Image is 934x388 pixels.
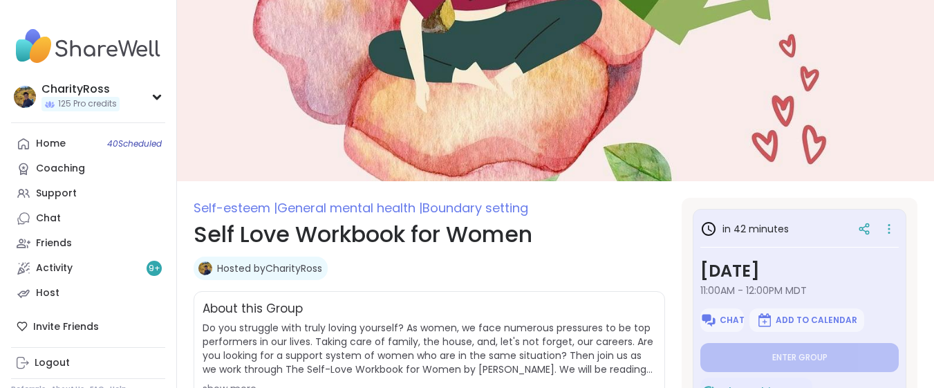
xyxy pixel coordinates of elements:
[776,315,857,326] span: Add to Calendar
[700,308,744,332] button: Chat
[756,312,773,329] img: ShareWell Logomark
[11,351,165,376] a: Logout
[36,162,85,176] div: Coaching
[11,231,165,256] a: Friends
[11,181,165,206] a: Support
[58,98,117,110] span: 125 Pro credits
[217,261,322,275] a: Hosted byCharityRoss
[11,314,165,339] div: Invite Friends
[700,284,899,297] span: 11:00AM - 12:00PM MDT
[749,308,864,332] button: Add to Calendar
[14,86,36,108] img: CharityRoss
[36,261,73,275] div: Activity
[35,356,70,370] div: Logout
[11,256,165,281] a: Activity9+
[700,312,717,329] img: ShareWell Logomark
[36,286,59,300] div: Host
[772,352,828,363] span: Enter group
[700,259,899,284] h3: [DATE]
[720,315,745,326] span: Chat
[36,137,66,151] div: Home
[36,212,61,225] div: Chat
[107,138,162,149] span: 40 Scheduled
[203,300,303,318] h2: About this Group
[11,206,165,231] a: Chat
[11,281,165,306] a: Host
[194,218,665,251] h1: Self Love Workbook for Women
[198,261,212,275] img: CharityRoss
[203,321,656,376] span: Do you struggle with truly loving yourself? As women, we face numerous pressures to be top perfor...
[277,199,422,216] span: General mental health |
[700,343,899,372] button: Enter group
[36,237,72,250] div: Friends
[194,199,277,216] span: Self-esteem |
[11,22,165,71] img: ShareWell Nav Logo
[700,221,789,237] h3: in 42 minutes
[11,131,165,156] a: Home40Scheduled
[149,263,160,275] span: 9 +
[422,199,528,216] span: Boundary setting
[36,187,77,201] div: Support
[11,156,165,181] a: Coaching
[41,82,120,97] div: CharityRoss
